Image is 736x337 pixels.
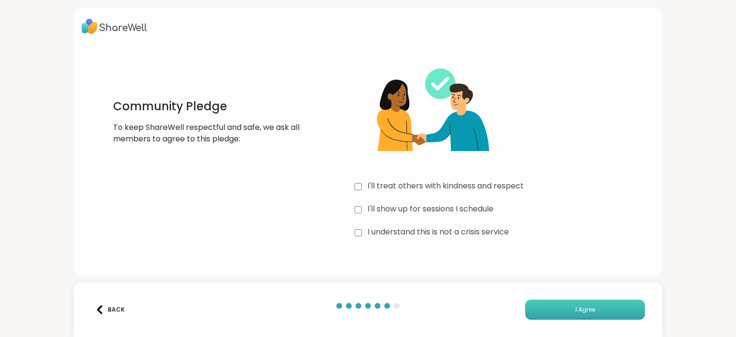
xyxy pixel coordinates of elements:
[81,15,147,37] img: ShareWell Logo
[368,180,524,193] label: I'll treat others with kindness and respect
[113,122,305,145] p: To keep ShareWell respectful and safe, we ask all members to agree to this pledge:
[368,203,494,216] label: I'll show up for sessions I schedule
[368,226,509,239] label: I understand this is not a crisis service
[95,305,125,314] div: Back
[91,300,129,320] button: Back
[113,99,305,114] h1: Community Pledge
[575,305,595,314] span: I Agree
[525,300,645,320] button: I Agree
